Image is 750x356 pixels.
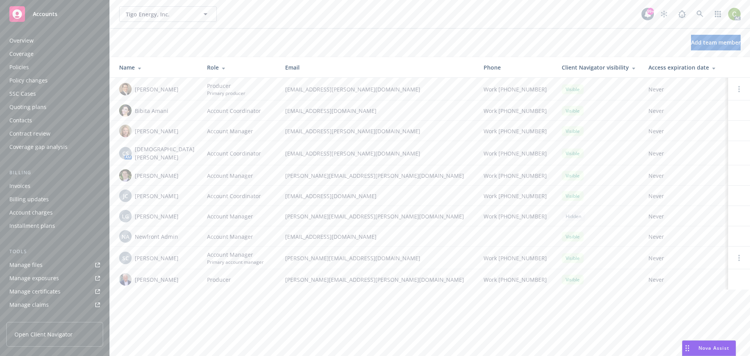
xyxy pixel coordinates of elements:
[562,106,584,116] div: Visible
[656,6,672,22] a: Stop snowing
[6,169,103,177] div: Billing
[710,6,726,22] a: Switch app
[648,254,722,262] span: Never
[207,82,245,90] span: Producer
[9,127,50,140] div: Contract review
[121,233,129,241] span: NA
[6,248,103,256] div: Tools
[9,48,34,60] div: Coverage
[691,39,741,46] span: Add team member
[484,212,547,220] span: Work [PHONE_NUMBER]
[207,172,253,180] span: Account Manager
[285,233,471,241] span: [EMAIL_ADDRESS][DOMAIN_NAME]
[6,259,103,271] a: Manage files
[9,34,34,47] div: Overview
[648,85,722,93] span: Never
[207,107,261,115] span: Account Coordinator
[562,253,584,263] div: Visible
[135,212,179,220] span: [PERSON_NAME]
[6,74,103,87] a: Policy changes
[285,254,471,262] span: [PERSON_NAME][EMAIL_ADDRESS][DOMAIN_NAME]
[484,149,547,157] span: Work [PHONE_NUMBER]
[285,63,471,72] div: Email
[9,285,61,298] div: Manage certificates
[119,83,132,95] img: photo
[135,127,179,135] span: [PERSON_NAME]
[126,10,193,18] span: Tigo Energy, Inc.
[562,171,584,181] div: Visible
[207,192,261,200] span: Account Coordinator
[682,340,736,356] button: Nova Assist
[682,341,692,356] div: Drag to move
[9,141,68,153] div: Coverage gap analysis
[135,172,179,180] span: [PERSON_NAME]
[6,141,103,153] a: Coverage gap analysis
[33,11,57,17] span: Accounts
[484,107,547,115] span: Work [PHONE_NUMBER]
[9,206,53,219] div: Account charges
[9,272,59,284] div: Manage exposures
[207,275,231,284] span: Producer
[135,145,195,161] span: [DEMOGRAPHIC_DATA][PERSON_NAME]
[119,104,132,117] img: photo
[123,192,128,200] span: JC
[6,220,103,232] a: Installment plans
[6,61,103,73] a: Policies
[285,212,471,220] span: [PERSON_NAME][EMAIL_ADDRESS][PERSON_NAME][DOMAIN_NAME]
[6,34,103,47] a: Overview
[6,180,103,192] a: Invoices
[6,272,103,284] a: Manage exposures
[135,275,179,284] span: [PERSON_NAME]
[648,233,722,241] span: Never
[285,172,471,180] span: [PERSON_NAME][EMAIL_ADDRESS][PERSON_NAME][DOMAIN_NAME]
[9,220,55,232] div: Installment plans
[6,88,103,100] a: SSC Cases
[648,172,722,180] span: Never
[119,169,132,182] img: photo
[648,127,722,135] span: Never
[9,193,49,206] div: Billing updates
[135,192,179,200] span: [PERSON_NAME]
[484,63,549,72] div: Phone
[484,254,547,262] span: Work [PHONE_NUMBER]
[648,212,722,220] span: Never
[14,330,73,338] span: Open Client Navigator
[207,90,245,97] span: Primary producer
[6,3,103,25] a: Accounts
[6,206,103,219] a: Account charges
[6,101,103,113] a: Quoting plans
[122,212,129,220] span: LG
[691,35,741,50] button: Add team member
[119,125,132,137] img: photo
[119,63,195,72] div: Name
[692,6,708,22] a: Search
[207,233,253,241] span: Account Manager
[648,149,722,157] span: Never
[562,211,585,221] div: Hidden
[562,63,636,72] div: Client Navigator visibility
[9,299,49,311] div: Manage claims
[135,233,178,241] span: Newfront Admin
[562,84,584,94] div: Visible
[562,191,584,201] div: Visible
[647,8,654,15] div: 99+
[207,259,264,265] span: Primary account manager
[6,193,103,206] a: Billing updates
[562,148,584,158] div: Visible
[9,312,46,324] div: Manage BORs
[285,85,471,93] span: [EMAIL_ADDRESS][PERSON_NAME][DOMAIN_NAME]
[9,180,30,192] div: Invoices
[648,63,722,72] div: Access expiration date
[484,275,547,284] span: Work [PHONE_NUMBER]
[285,107,471,115] span: [EMAIL_ADDRESS][DOMAIN_NAME]
[484,192,547,200] span: Work [PHONE_NUMBER]
[119,273,132,286] img: photo
[698,345,729,351] span: Nova Assist
[9,74,48,87] div: Policy changes
[674,6,690,22] a: Report a Bug
[285,192,471,200] span: [EMAIL_ADDRESS][DOMAIN_NAME]
[207,127,253,135] span: Account Manager
[728,8,741,20] img: photo
[9,259,43,271] div: Manage files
